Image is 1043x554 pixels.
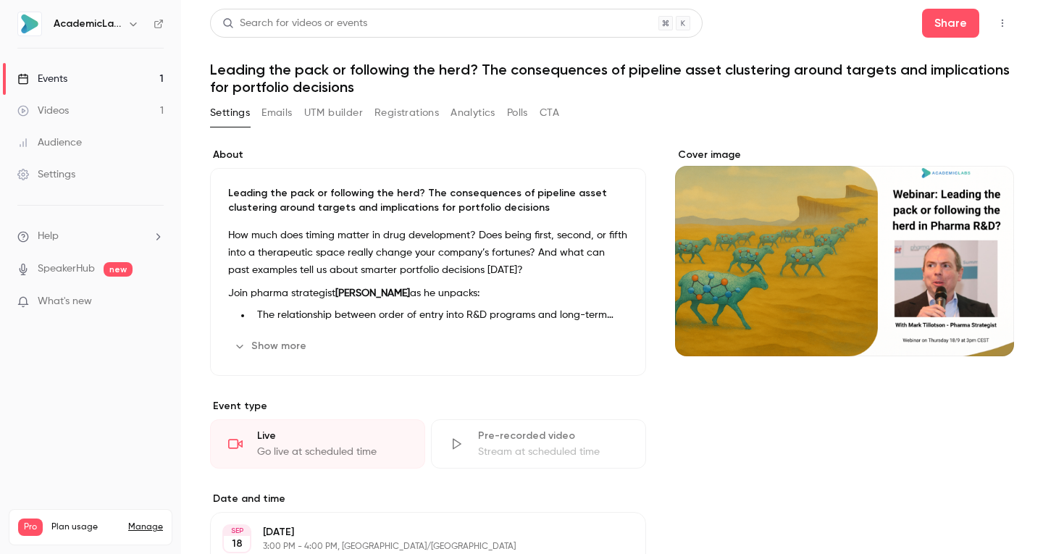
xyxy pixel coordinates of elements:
[228,285,628,302] p: Join pharma strategist as he unpacks:
[17,135,82,150] div: Audience
[257,445,407,459] div: Go live at scheduled time
[478,429,628,443] div: Pre-recorded video
[540,101,559,125] button: CTA
[17,229,164,244] li: help-dropdown-opener
[228,227,628,279] p: How much does timing matter in drug development? Does being first, second, or fifth into a therap...
[18,12,41,35] img: AcademicLabs
[17,167,75,182] div: Settings
[224,526,250,536] div: SEP
[263,541,569,553] p: 3:00 PM - 4:00 PM, [GEOGRAPHIC_DATA]/[GEOGRAPHIC_DATA]
[257,429,407,443] div: Live
[128,521,163,533] a: Manage
[210,61,1014,96] h1: Leading the pack or following the herd? The consequences of pipeline asset clustering around targ...
[922,9,979,38] button: Share
[228,186,628,215] p: Leading the pack or following the herd? The consequences of pipeline asset clustering around targ...
[675,148,1014,162] label: Cover image
[18,519,43,536] span: Pro
[210,101,250,125] button: Settings
[146,295,164,309] iframe: Noticeable Trigger
[261,101,292,125] button: Emails
[335,288,410,298] strong: [PERSON_NAME]
[38,229,59,244] span: Help
[210,148,646,162] label: About
[507,101,528,125] button: Polls
[54,17,122,31] h6: AcademicLabs
[17,104,69,118] div: Videos
[232,537,243,551] p: 18
[210,419,425,469] div: LiveGo live at scheduled time
[38,294,92,309] span: What's new
[210,492,646,506] label: Date and time
[251,308,628,323] li: The relationship between order of entry into R&D programs and long-term company value.
[478,445,628,459] div: Stream at scheduled time
[210,399,646,414] p: Event type
[104,262,133,277] span: new
[17,72,67,86] div: Events
[675,148,1014,356] section: Cover image
[263,525,569,540] p: [DATE]
[451,101,495,125] button: Analytics
[228,335,315,358] button: Show more
[222,16,367,31] div: Search for videos or events
[51,521,120,533] span: Plan usage
[38,261,95,277] a: SpeakerHub
[431,419,646,469] div: Pre-recorded videoStream at scheduled time
[304,101,363,125] button: UTM builder
[374,101,439,125] button: Registrations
